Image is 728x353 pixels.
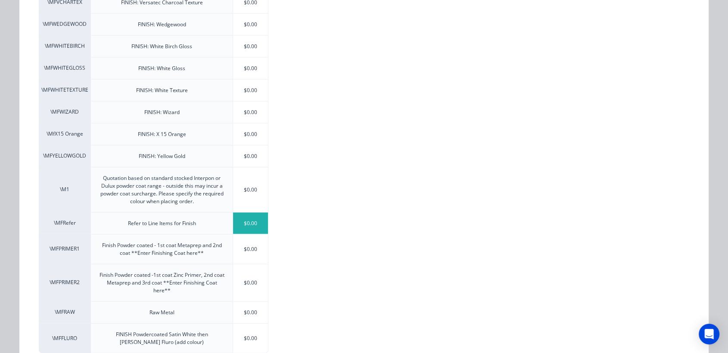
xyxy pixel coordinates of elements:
div: $0.00 [233,264,268,301]
div: \MFPRIMER1 [39,234,90,264]
div: \MFWIZARD [39,101,90,123]
div: FINISH: White Gloss [138,65,185,72]
div: Raw Metal [149,309,174,316]
div: Finish Powder coated -1st coat Zinc Primer, 2nd coat Metaprep and 3rd coat **Enter Finishing Coat... [98,271,226,294]
div: $0.00 [233,80,268,101]
div: \MFWEDGEWOOD [39,13,90,35]
div: \MFRAW [39,301,90,323]
div: \MfX15 Orange [39,123,90,145]
div: $0.00 [233,302,268,323]
div: \MFWHITETEXTURE [39,79,90,101]
div: FINISH: Wizard [144,108,180,116]
div: FINISH: White Texture [136,87,188,94]
div: \MFWHITEBIRCH [39,35,90,57]
div: FINISH: X 15 Orange [138,130,186,138]
div: $0.00 [233,213,268,234]
div: FINISH Powdercoated Satin White then [PERSON_NAME] Fluro (add colour) [98,331,226,346]
div: $0.00 [233,167,268,212]
div: $0.00 [233,124,268,145]
div: $0.00 [233,102,268,123]
div: Quotation based on standard stocked Interpon or Dulux powder coat range - outside this may incur ... [98,174,226,205]
div: $0.00 [233,235,268,264]
div: \M1 [39,167,90,212]
div: \MFPRIMER2 [39,264,90,301]
div: Open Intercom Messenger [699,324,719,344]
div: \MFRefer [39,212,90,234]
div: $0.00 [233,146,268,167]
div: Finish Powder coated - 1st coat Metaprep and 2nd coat **Enter Finishing Coat here** [98,242,226,257]
div: FINISH: Wedgewood [138,21,186,28]
div: FINISH: Yellow Gold [139,152,185,160]
div: $0.00 [233,324,268,353]
div: $0.00 [233,14,268,35]
div: $0.00 [233,36,268,57]
div: \MFWHITEGLOSS [39,57,90,79]
div: FINISH: White Birch Gloss [131,43,192,50]
div: $0.00 [233,58,268,79]
div: Refer to Line Items for Finish [128,220,196,227]
div: \MFYELLOWGOLD [39,145,90,167]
